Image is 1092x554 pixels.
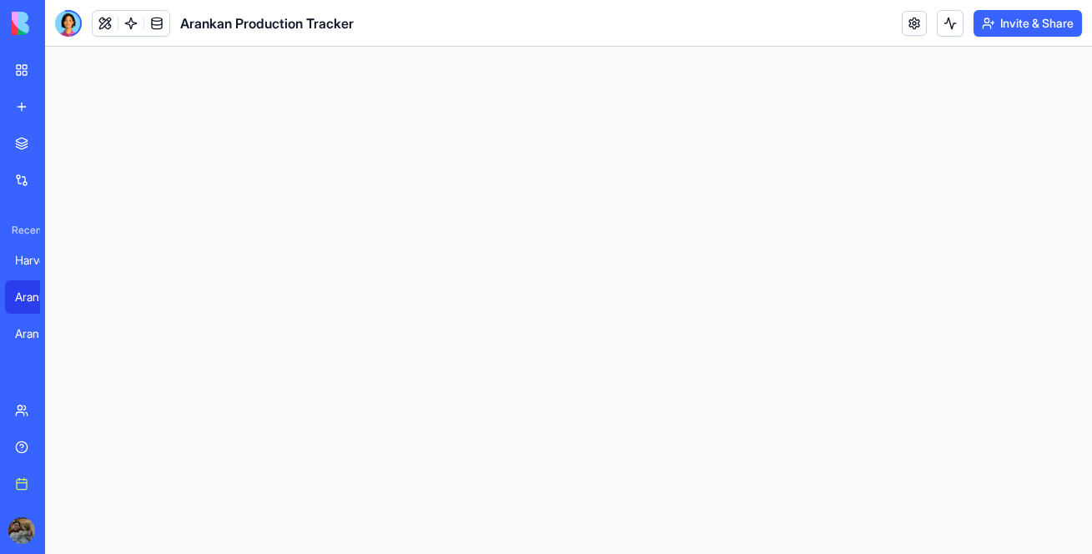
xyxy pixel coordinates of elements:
a: Aran Therapeutics – Cannabis Sales Forecasting [5,317,72,350]
img: ACg8ocLckqTCADZMVyP0izQdSwexkWcE6v8a1AEXwgvbafi3xFy3vSx8=s96-c [8,517,35,544]
a: Harvest Health Financial Forecasting [5,244,72,277]
div: Aran Therapeutics – Cannabis Sales Forecasting [15,325,62,342]
a: Arankan Production Tracker [5,280,72,314]
div: Arankan Production Tracker [15,289,62,305]
div: Harvest Health Financial Forecasting [15,252,62,269]
span: Recent [5,224,40,237]
button: Invite & Share [974,10,1082,37]
img: logo [12,12,115,35]
span: Arankan Production Tracker [180,13,354,33]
